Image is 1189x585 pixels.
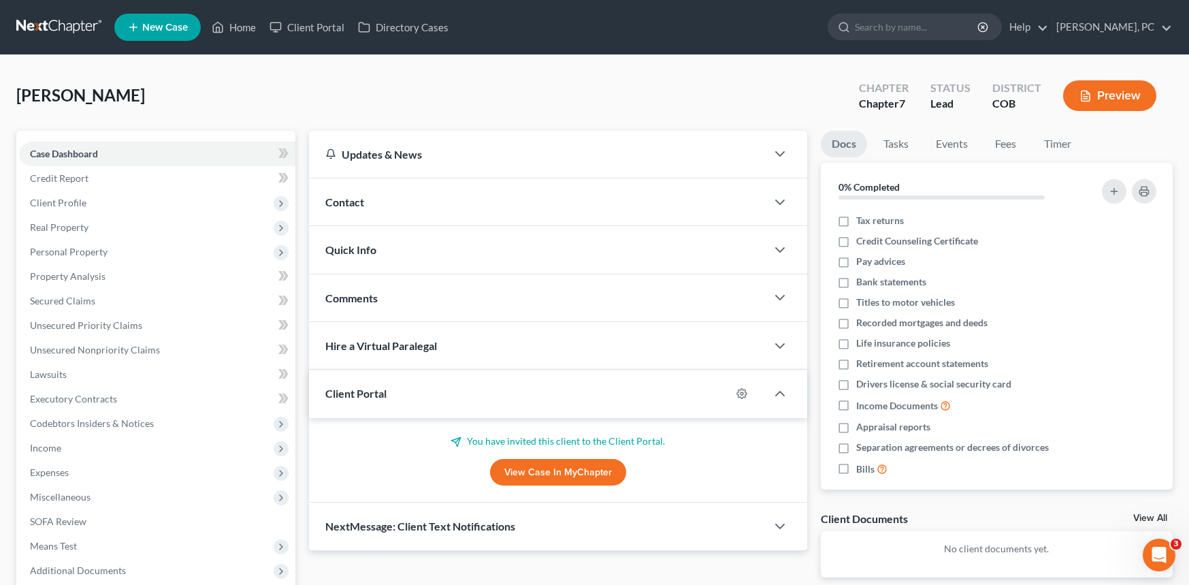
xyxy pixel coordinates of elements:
a: Fees [984,131,1028,157]
span: Comments [325,291,378,304]
span: Property Analysis [30,270,105,282]
a: Unsecured Nonpriority Claims [19,338,295,362]
span: Client Profile [30,197,86,208]
span: Pay advices [856,255,905,268]
input: Search by name... [855,14,979,39]
span: Case Dashboard [30,148,98,159]
span: Executory Contracts [30,393,117,405]
a: [PERSON_NAME], PC [1049,15,1172,39]
span: Lawsuits [30,368,67,380]
span: Hire a Virtual Paralegal [325,339,437,352]
span: SOFA Review [30,516,86,527]
span: Real Property [30,221,88,233]
a: Tasks [873,131,919,157]
span: New Case [142,22,188,33]
strong: 0% Completed [838,181,900,193]
div: COB [992,96,1041,112]
a: Lawsuits [19,362,295,387]
span: 3 [1171,539,1182,550]
div: Chapter [859,96,909,112]
span: Miscellaneous [30,491,91,503]
span: Bank statements [856,275,926,289]
span: Expenses [30,467,69,478]
span: Separation agreements or decrees of divorces [856,441,1049,454]
span: Quick Info [325,243,376,256]
a: Case Dashboard [19,142,295,166]
button: Preview [1063,80,1156,111]
a: Events [925,131,979,157]
a: Docs [821,131,867,157]
span: Means Test [30,540,77,552]
span: [PERSON_NAME] [16,85,145,105]
span: Life insurance policies [856,336,950,350]
div: Chapter [859,80,909,96]
span: NextMessage: Client Text Notifications [325,520,515,533]
span: Retirement account statements [856,357,988,370]
span: Credit Counseling Certificate [856,234,978,248]
iframe: Intercom live chat [1143,539,1175,571]
span: Personal Property [30,246,108,257]
span: Recorded mortgages and deeds [856,316,988,330]
p: No client documents yet. [832,542,1162,556]
span: Unsecured Priority Claims [30,319,142,331]
a: Credit Report [19,166,295,191]
span: Additional Documents [30,565,126,576]
a: View Case in MyChapter [490,459,626,486]
span: Drivers license & social security card [856,377,1011,391]
a: Help [1003,15,1048,39]
span: Secured Claims [30,295,95,306]
span: Tax returns [856,214,904,227]
div: District [992,80,1041,96]
span: Appraisal reports [856,420,930,434]
span: Bills [856,462,875,476]
a: Secured Claims [19,289,295,313]
span: Unsecured Nonpriority Claims [30,344,160,355]
a: Timer [1033,131,1082,157]
a: Property Analysis [19,264,295,289]
a: Client Portal [263,15,351,39]
div: Updates & News [325,147,750,161]
span: Credit Report [30,172,88,184]
a: Directory Cases [351,15,455,39]
span: Client Portal [325,387,387,400]
span: Income Documents [856,399,938,413]
div: Client Documents [821,511,908,526]
a: Unsecured Priority Claims [19,313,295,338]
a: Home [205,15,263,39]
p: You have invited this client to the Client Portal. [325,434,791,448]
div: Lead [930,96,971,112]
span: Income [30,442,61,454]
span: Contact [325,195,364,208]
a: View All [1133,513,1167,523]
a: Executory Contracts [19,387,295,411]
span: Codebtors Insiders & Notices [30,417,154,429]
span: Titles to motor vehicles [856,296,955,309]
span: 7 [899,97,905,110]
div: Status [930,80,971,96]
a: SOFA Review [19,509,295,534]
